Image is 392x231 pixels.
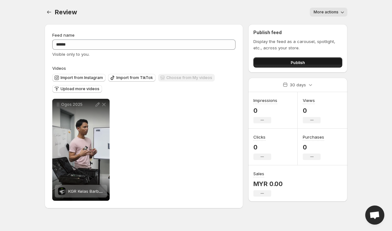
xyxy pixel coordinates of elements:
[52,52,90,57] span: Visible only to you.
[45,8,54,17] button: Settings
[253,97,277,104] h3: Impressions
[290,82,306,88] p: 30 days
[303,143,324,151] p: 0
[253,57,342,68] button: Publish
[291,59,305,66] span: Publish
[303,134,324,140] h3: Purchases
[253,38,342,51] p: Display the feed as a carousel, spotlight, etc., across your store.
[68,189,120,194] span: KGR Kelas Barbering Asas
[52,66,66,71] span: Videos
[253,143,271,151] p: 0
[58,187,66,195] img: KGR Kelas Barbering Asas
[55,8,77,16] span: Review
[253,180,283,188] p: MYR 0.00
[253,170,264,177] h3: Sales
[303,97,315,104] h3: Views
[61,102,94,107] p: Ogos 2025
[310,8,347,17] button: More actions
[61,86,99,91] span: Upload more videos
[116,75,153,80] span: Import from TikTok
[253,134,265,140] h3: Clicks
[108,74,156,82] button: Import from TikTok
[52,99,110,201] div: Ogos 2025KGR Kelas Barbering AsasKGR Kelas Barbering Asas
[52,32,75,38] span: Feed name
[253,29,342,36] h2: Publish feed
[303,107,321,114] p: 0
[52,74,105,82] button: Import from Instagram
[314,10,338,15] span: More actions
[61,75,103,80] span: Import from Instagram
[52,85,102,93] button: Upload more videos
[365,206,384,225] a: Open chat
[253,107,277,114] p: 0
